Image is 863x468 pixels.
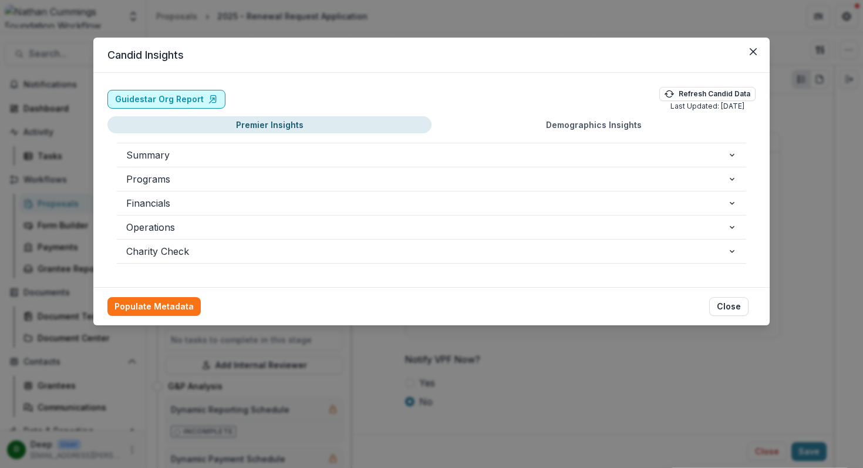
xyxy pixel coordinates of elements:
button: Refresh Candid Data [659,87,756,101]
button: Charity Check [117,240,746,263]
span: Charity Check [126,244,727,258]
header: Candid Insights [93,38,770,73]
button: Operations [117,216,746,239]
button: Close [744,42,763,61]
button: Demographics Insights [431,116,756,133]
button: Premier Insights [107,116,431,133]
button: Populate Metadata [107,297,201,316]
span: Summary [126,148,727,162]
button: Summary [117,143,746,167]
span: Financials [126,196,727,210]
button: Programs [117,167,746,191]
span: Programs [126,172,727,186]
span: Operations [126,220,727,234]
button: Financials [117,191,746,215]
a: Guidestar Org Report [107,90,225,109]
p: Last Updated: [DATE] [670,101,744,112]
button: Close [709,297,749,316]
